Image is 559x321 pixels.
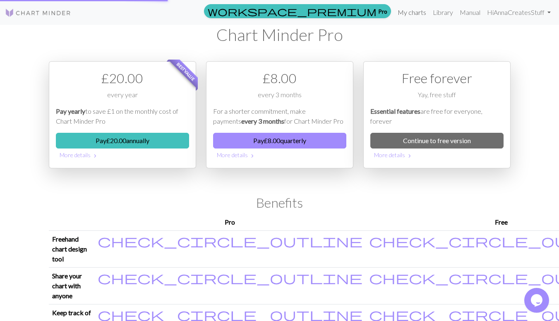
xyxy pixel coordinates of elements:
em: Essential features [370,107,420,115]
em: Pay yearly [56,107,85,115]
p: Freehand chart design tool [52,234,91,264]
i: Included [98,271,362,284]
a: Pro [204,4,391,18]
button: More details [56,149,189,161]
span: check_circle_outline [98,270,362,285]
a: Library [429,4,456,21]
div: Free option [363,61,511,168]
iframe: chat widget [524,288,551,313]
a: My charts [394,4,429,21]
span: check_circle_outline [98,233,362,249]
p: are free for everyone, forever [370,106,504,126]
p: For a shorter commitment, make payments for Chart Minder Pro [213,106,346,126]
span: chevron_right [249,152,256,160]
span: workspace_premium [208,5,377,17]
h2: Benefits [49,195,511,211]
div: £ 8.00 [213,68,346,88]
button: Pay£20.00annually [56,133,189,149]
a: Manual [456,4,484,21]
div: Payment option 2 [206,61,353,168]
p: to save £1 on the monthly cost of Chart Minder Pro [56,106,189,126]
span: chevron_right [92,152,98,160]
div: Payment option 1 [49,61,196,168]
button: More details [370,149,504,161]
p: Share your chart with anyone [52,271,91,301]
div: Free forever [370,68,504,88]
em: every 3 months [241,117,284,125]
span: chevron_right [406,152,413,160]
i: Included [98,308,362,321]
button: Pay£8.00quarterly [213,133,346,149]
button: More details [213,149,346,161]
th: Pro [94,214,366,231]
i: Included [98,234,362,247]
div: every 3 months [213,90,346,106]
span: Best value [168,54,203,89]
a: HiAnnaCreatesStuff [484,4,554,21]
div: £ 20.00 [56,68,189,88]
a: Continue to free version [370,133,504,149]
div: every year [56,90,189,106]
div: Yay, free stuff [370,90,504,106]
img: Logo [5,8,71,18]
h1: Chart Minder Pro [49,25,511,45]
